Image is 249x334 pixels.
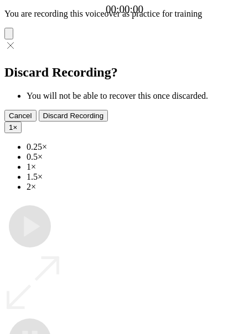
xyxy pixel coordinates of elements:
li: 0.5× [27,152,245,162]
li: 0.25× [27,142,245,152]
span: 1 [9,123,13,131]
a: 00:00:00 [106,3,143,16]
li: 1.5× [27,172,245,182]
li: You will not be able to recover this once discarded. [27,91,245,101]
button: 1× [4,122,22,133]
button: Cancel [4,110,37,122]
h2: Discard Recording? [4,65,245,80]
button: Discard Recording [39,110,108,122]
li: 1× [27,162,245,172]
li: 2× [27,182,245,192]
p: You are recording this voiceover as practice for training [4,9,245,19]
